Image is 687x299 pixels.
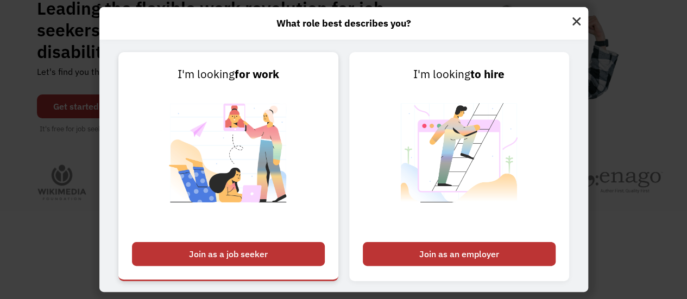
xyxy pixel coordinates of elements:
div: Join as a job seeker [132,242,325,266]
a: I'm lookingto hireJoin as an employer [349,52,569,281]
strong: What role best describes you? [276,17,411,29]
strong: to hire [470,67,505,81]
a: I'm lookingfor workJoin as a job seeker [118,52,338,281]
img: Chronically Capable Personalized Job Matching [161,83,296,237]
div: I'm looking [363,66,556,83]
div: Join as an employer [363,242,556,266]
strong: for work [235,67,279,81]
div: I'm looking [132,66,325,83]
